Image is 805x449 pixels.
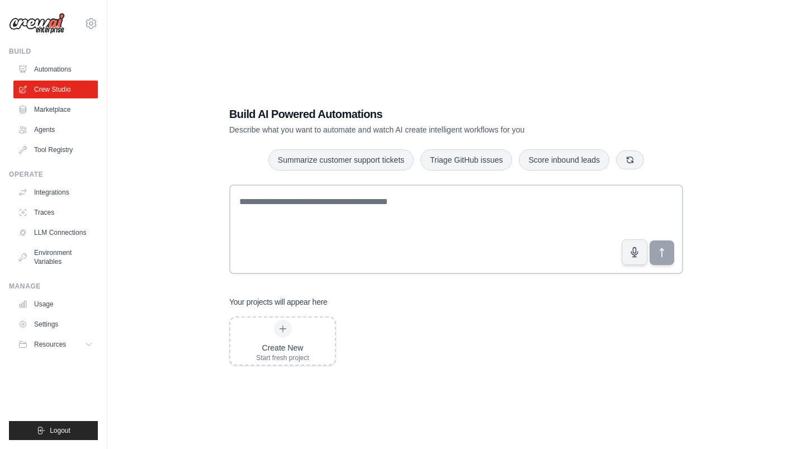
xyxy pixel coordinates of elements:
[229,296,328,308] h3: Your projects will appear here
[13,60,98,78] a: Automations
[13,315,98,333] a: Settings
[13,121,98,139] a: Agents
[13,204,98,221] a: Traces
[268,149,414,171] button: Summarize customer support tickets
[13,295,98,313] a: Usage
[9,47,98,56] div: Build
[13,101,98,119] a: Marketplace
[13,81,98,98] a: Crew Studio
[229,124,605,135] p: Describe what you want to automate and watch AI create intelligent workflows for you
[34,340,66,349] span: Resources
[9,282,98,291] div: Manage
[519,149,609,171] button: Score inbound leads
[622,239,647,265] button: Click to speak your automation idea
[13,141,98,159] a: Tool Registry
[13,224,98,242] a: LLM Connections
[256,342,309,353] div: Create New
[9,170,98,179] div: Operate
[9,421,98,440] button: Logout
[9,13,65,34] img: Logo
[13,183,98,201] a: Integrations
[420,149,512,171] button: Triage GitHub issues
[616,150,644,169] button: Get new suggestions
[13,335,98,353] button: Resources
[256,353,309,362] div: Start fresh project
[50,426,70,435] span: Logout
[229,106,605,122] h1: Build AI Powered Automations
[13,244,98,271] a: Environment Variables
